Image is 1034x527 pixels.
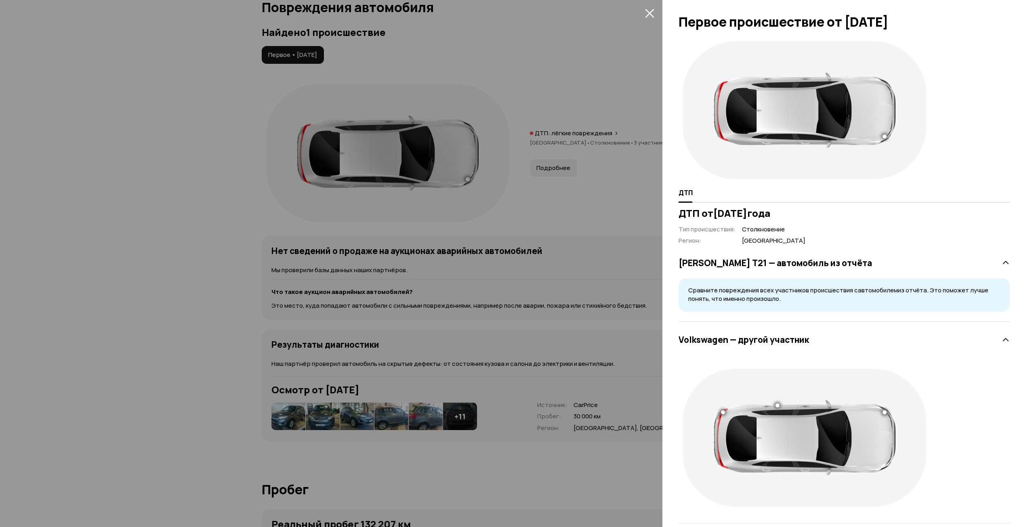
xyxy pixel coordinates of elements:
[643,6,656,19] button: закрыть
[679,258,872,268] h3: [PERSON_NAME] T21 — автомобиль из отчёта
[742,225,805,234] span: Столкновение
[679,236,701,245] span: Регион :
[688,286,988,303] span: Сравните повреждения всех участников происшествия с автомобилем из отчёта. Это поможет лучше поня...
[679,208,1010,219] h3: ДТП от [DATE] года
[679,225,736,233] span: Тип происшествия :
[679,189,693,197] span: ДТП
[742,237,805,245] span: [GEOGRAPHIC_DATA]
[679,334,809,345] h3: Volkswagen — другой участник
